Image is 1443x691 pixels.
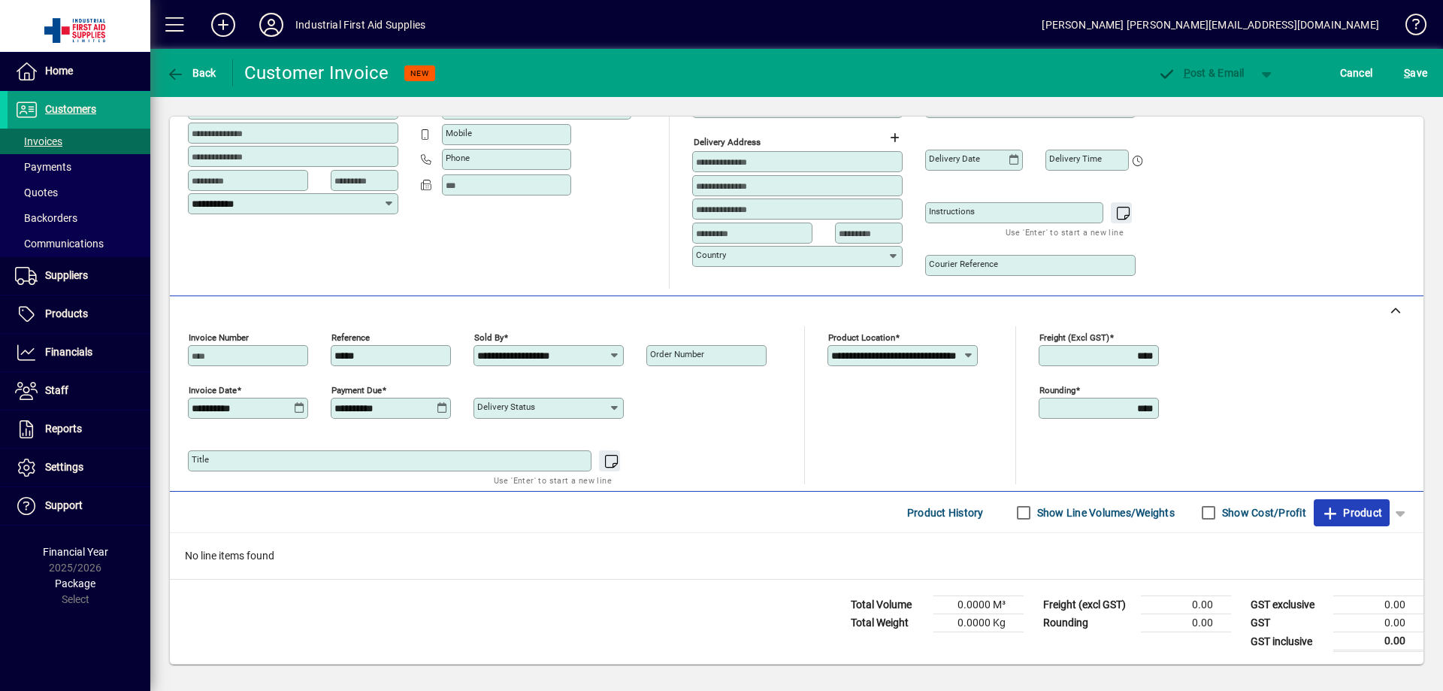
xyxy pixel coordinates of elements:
mat-label: Title [192,454,209,465]
a: Reports [8,411,150,448]
mat-hint: Use 'Enter' to start a new line [1006,223,1124,241]
span: ave [1404,61,1427,85]
a: Invoices [8,129,150,154]
td: 0.0000 M³ [933,596,1024,614]
a: Home [8,53,150,90]
mat-label: Payment due [331,385,382,396]
span: Settings [45,461,83,473]
label: Show Line Volumes/Weights [1034,505,1175,520]
button: Post & Email [1150,59,1252,86]
button: Cancel [1336,59,1377,86]
mat-label: Rounding [1039,385,1075,396]
mat-label: Courier Reference [929,259,998,269]
a: Knowledge Base [1394,3,1424,52]
button: Add [199,11,247,38]
mat-label: Product location [828,332,895,343]
span: P [1184,67,1190,79]
span: ost & Email [1157,67,1245,79]
td: Freight (excl GST) [1036,596,1141,614]
td: Rounding [1036,614,1141,632]
a: Quotes [8,180,150,205]
mat-label: Order number [650,349,704,359]
mat-label: Delivery time [1049,153,1102,164]
span: Suppliers [45,269,88,281]
mat-hint: Use 'Enter' to start a new line [494,471,612,489]
div: [PERSON_NAME] [PERSON_NAME][EMAIL_ADDRESS][DOMAIN_NAME] [1042,13,1379,37]
a: Products [8,295,150,333]
button: Save [1400,59,1431,86]
mat-label: Delivery date [929,153,980,164]
span: NEW [410,68,429,78]
td: 0.00 [1333,596,1423,614]
mat-label: Reference [331,332,370,343]
td: 0.00 [1141,596,1231,614]
td: GST [1243,614,1333,632]
button: Back [162,59,220,86]
span: Support [45,499,83,511]
td: 0.00 [1333,614,1423,632]
mat-label: Instructions [929,206,975,217]
td: 0.0000 Kg [933,614,1024,632]
mat-label: Invoice date [189,385,237,396]
span: Reports [45,423,82,435]
mat-label: Country [696,250,726,260]
button: Product History [901,499,990,526]
a: Settings [8,449,150,486]
button: Product [1314,499,1390,526]
span: Products [45,308,88,320]
span: Home [45,65,73,77]
a: Support [8,487,150,525]
button: Choose address [882,126,906,150]
a: Suppliers [8,257,150,295]
mat-label: Freight (excl GST) [1039,332,1109,343]
span: Package [55,577,95,589]
a: Communications [8,231,150,256]
a: Backorders [8,205,150,231]
td: GST inclusive [1243,632,1333,651]
td: GST exclusive [1243,596,1333,614]
mat-label: Sold by [474,332,504,343]
span: Financial Year [43,546,108,558]
span: Backorders [15,212,77,224]
button: Profile [247,11,295,38]
span: Communications [15,238,104,250]
mat-label: Invoice number [189,332,249,343]
td: 0.00 [1333,632,1423,651]
span: Staff [45,384,68,396]
div: Industrial First Aid Supplies [295,13,425,37]
mat-label: Phone [446,153,470,163]
td: Total Weight [843,614,933,632]
div: No line items found [170,533,1423,579]
a: Staff [8,372,150,410]
mat-label: Delivery status [477,402,535,412]
span: Invoices [15,135,62,147]
span: Financials [45,346,92,358]
app-page-header-button: Back [150,59,233,86]
td: 0.00 [1141,614,1231,632]
span: Product History [907,501,984,525]
label: Show Cost/Profit [1219,505,1306,520]
a: Payments [8,154,150,180]
span: Customers [45,103,96,115]
mat-label: Mobile [446,128,472,138]
td: Total Volume [843,596,933,614]
a: Financials [8,334,150,371]
div: Customer Invoice [244,61,389,85]
span: Quotes [15,186,58,199]
span: Back [166,67,216,79]
span: Product [1321,501,1382,525]
span: Cancel [1340,61,1373,85]
span: S [1404,67,1410,79]
span: Payments [15,161,71,173]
